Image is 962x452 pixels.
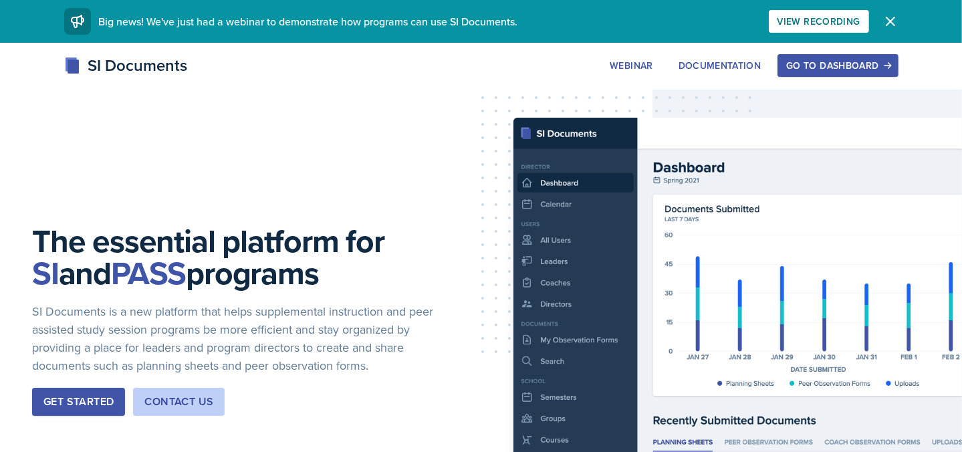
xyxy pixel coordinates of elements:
[99,14,518,29] span: Big news! We've just had a webinar to demonstrate how programs can use SI Documents.
[610,60,652,71] div: Webinar
[769,10,869,33] button: View Recording
[777,54,898,77] button: Go to Dashboard
[601,54,661,77] button: Webinar
[32,388,125,416] button: Get Started
[64,53,188,78] div: SI Documents
[777,16,860,27] div: View Recording
[133,388,225,416] button: Contact Us
[786,60,889,71] div: Go to Dashboard
[679,60,761,71] div: Documentation
[670,54,770,77] button: Documentation
[144,394,213,410] div: Contact Us
[43,394,114,410] div: Get Started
